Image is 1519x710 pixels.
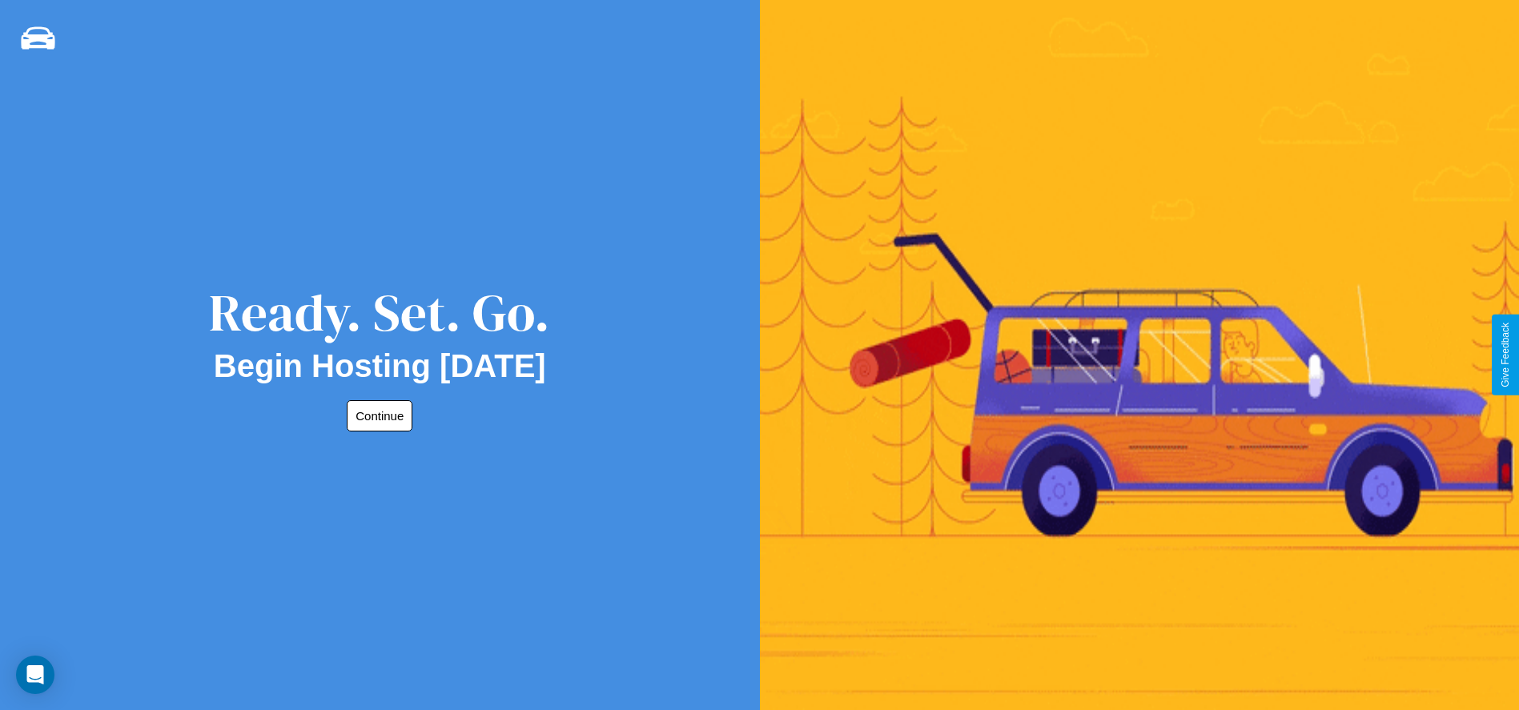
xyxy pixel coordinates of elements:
div: Ready. Set. Go. [209,277,550,348]
div: Give Feedback [1500,323,1511,387]
h2: Begin Hosting [DATE] [214,348,546,384]
button: Continue [347,400,412,431]
div: Open Intercom Messenger [16,656,54,694]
